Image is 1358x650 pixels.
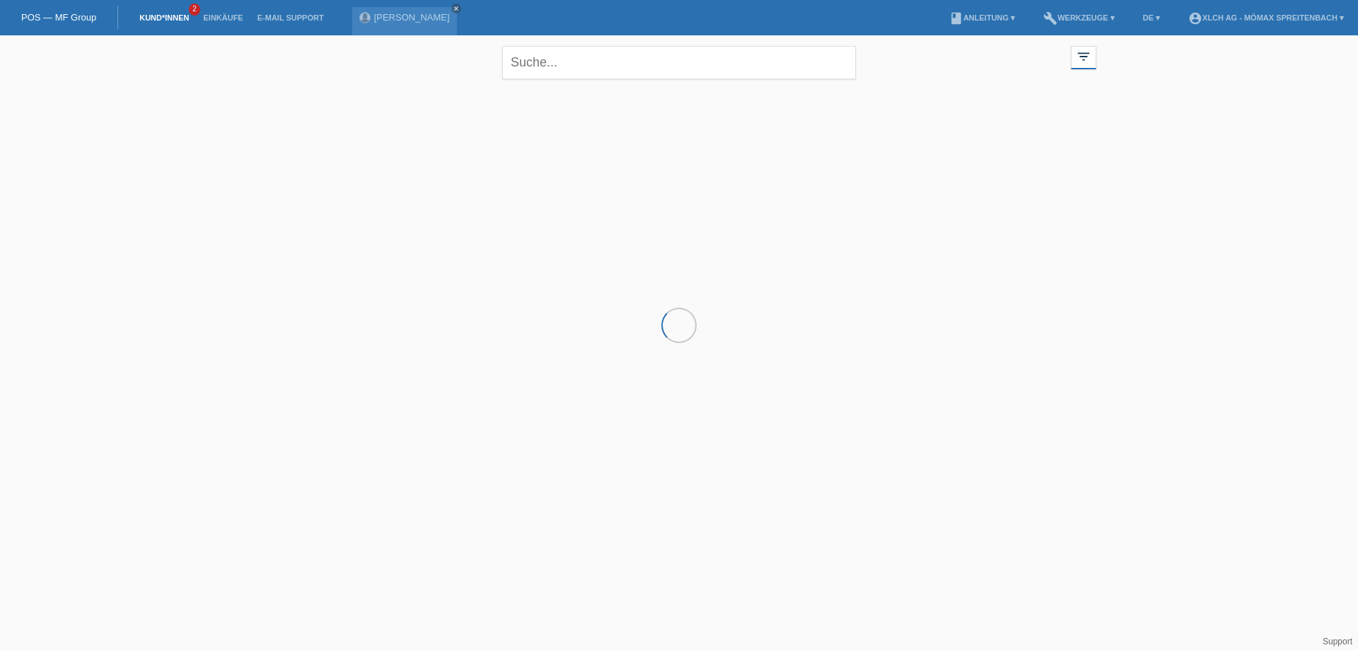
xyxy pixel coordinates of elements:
span: 2 [189,4,200,16]
a: account_circleXLCH AG - Mömax Spreitenbach ▾ [1181,13,1351,22]
input: Suche... [502,46,856,79]
a: [PERSON_NAME] [374,12,450,23]
a: POS — MF Group [21,12,96,23]
a: Kund*innen [132,13,196,22]
i: account_circle [1188,11,1202,25]
a: Support [1323,637,1352,646]
i: filter_list [1076,49,1091,64]
i: build [1043,11,1057,25]
a: DE ▾ [1136,13,1167,22]
a: buildWerkzeuge ▾ [1036,13,1122,22]
a: close [451,4,461,13]
a: E-Mail Support [250,13,331,22]
a: bookAnleitung ▾ [942,13,1022,22]
i: close [453,5,460,12]
a: Einkäufe [196,13,250,22]
i: book [949,11,963,25]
